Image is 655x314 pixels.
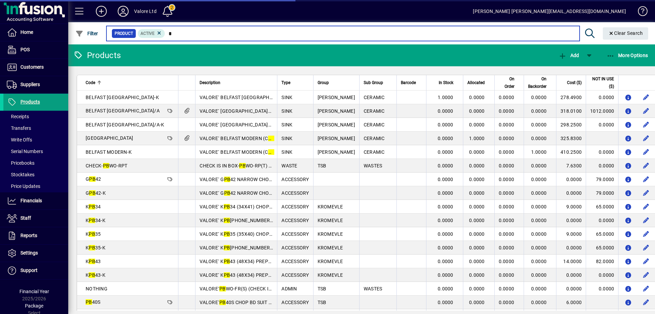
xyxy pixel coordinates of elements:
span: Barcode [401,79,416,86]
span: 0.0000 [499,300,514,305]
span: Clear Search [608,30,643,36]
a: Serial Numbers [3,146,68,157]
td: 9.0000 [556,227,586,241]
span: K 43 [86,259,101,264]
td: 298.2500 [556,118,586,132]
em: PB [89,259,95,264]
td: 65.0000 [586,200,618,214]
span: Description [200,79,220,86]
span: POS [20,47,30,52]
span: 0.0000 [438,163,453,168]
span: 0.0000 [438,300,453,305]
td: 0.0000 [586,214,618,227]
span: Code [86,79,95,86]
span: 0.0000 [531,204,547,209]
span: ACCESSORY [281,218,309,223]
span: VALORE` K [PHONE_NUMBER] BOARD [200,245,289,250]
span: [GEOGRAPHIC_DATA] [86,135,133,141]
span: VALORE` BELFAST MODERN (C S4) CERAMIC 90M WASTE =0.13M3 [200,149,352,155]
span: VALORE` K 43 (48X34) PREPERATION BOARD =0.03m3 [200,259,326,264]
em: PB [224,259,230,264]
span: 0.0000 [531,163,547,168]
td: 0.0000 [556,268,586,282]
span: CERAMIC [364,95,385,100]
span: 0.0000 [469,204,485,209]
span: 0.0000 [531,231,547,237]
span: Pricebooks [7,160,34,166]
span: SINK [281,108,292,114]
span: VALORE` BELFAST MODERN (C S4) CERAMIC 90M WASTE =0.13M3 [200,136,352,141]
button: Edit [640,174,651,185]
span: 0.0000 [469,259,485,264]
span: 0.0000 [438,286,453,291]
span: K 35 [86,231,101,237]
span: G 42-K [86,190,106,196]
span: WASTE [281,163,297,168]
span: WASTES [364,163,382,168]
td: 325.8300 [556,132,586,145]
em: PB [224,245,230,250]
span: WASTES [364,286,382,291]
span: Reports [20,233,37,238]
a: Staff [3,210,68,227]
span: 0.0000 [438,149,453,155]
span: Products [20,99,40,105]
td: 0.0000 [556,282,586,296]
a: Home [3,24,68,41]
span: Transfers [7,125,31,131]
span: 40S [86,299,100,305]
span: 0.0000 [531,177,547,182]
span: 0.0000 [469,272,485,278]
span: 0.0000 [438,190,453,196]
td: 0.0000 [556,186,586,200]
span: 0.0000 [438,245,453,250]
a: Write Offs [3,134,68,146]
span: VALORE` K [PHONE_NUMBER] BOARD [200,218,289,223]
div: On Order [499,75,521,90]
span: In Stock [439,79,453,86]
span: 0.0000 [438,272,453,278]
span: Financials [20,198,42,203]
button: Edit [640,147,651,158]
td: 1012.0000 [586,104,618,118]
div: Description [200,79,273,86]
td: 318.0100 [556,104,586,118]
em: PB [89,231,95,237]
em: PB [239,163,246,168]
button: Clear [603,27,649,40]
span: VALORE` [GEOGRAPHIC_DATA]/A (C S2) CERAMIC =0.13M3 [200,108,336,114]
span: CERAMIC [364,122,385,127]
div: In Stock [431,79,459,86]
span: Add [558,53,579,58]
em: PB [89,204,95,209]
td: 82.0000 [586,255,618,268]
span: Support [20,268,38,273]
span: SINK [281,95,292,100]
span: 0.0000 [469,218,485,223]
span: 0.0000 [469,231,485,237]
span: KROMEVLE [318,204,343,209]
span: SINK [281,149,292,155]
span: 0.0000 [499,163,514,168]
span: Staff [20,215,31,221]
span: SINK [281,136,292,141]
div: Sub Group [364,79,393,86]
span: Receipts [7,114,29,119]
em: PB [89,245,95,250]
span: K 35-K [86,245,105,250]
a: Transfers [3,122,68,134]
em: PB [89,272,95,278]
em: PB [224,177,231,182]
span: Active [141,31,155,36]
span: [PERSON_NAME] [318,95,355,100]
span: 0.0000 [438,204,453,209]
span: 0.0000 [499,177,514,182]
a: Settings [3,245,68,262]
span: Write Offs [7,137,32,142]
span: ACCESSORY [281,190,309,196]
span: CHECK IS IN BOX- WO-RP(T) (S) WITH RECTANGLE PLATE =0.01M3 [200,163,353,168]
span: SINK [281,122,292,127]
span: KROMEVLE [318,231,343,237]
em: PB [89,190,96,196]
span: 0.0000 [438,108,453,114]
